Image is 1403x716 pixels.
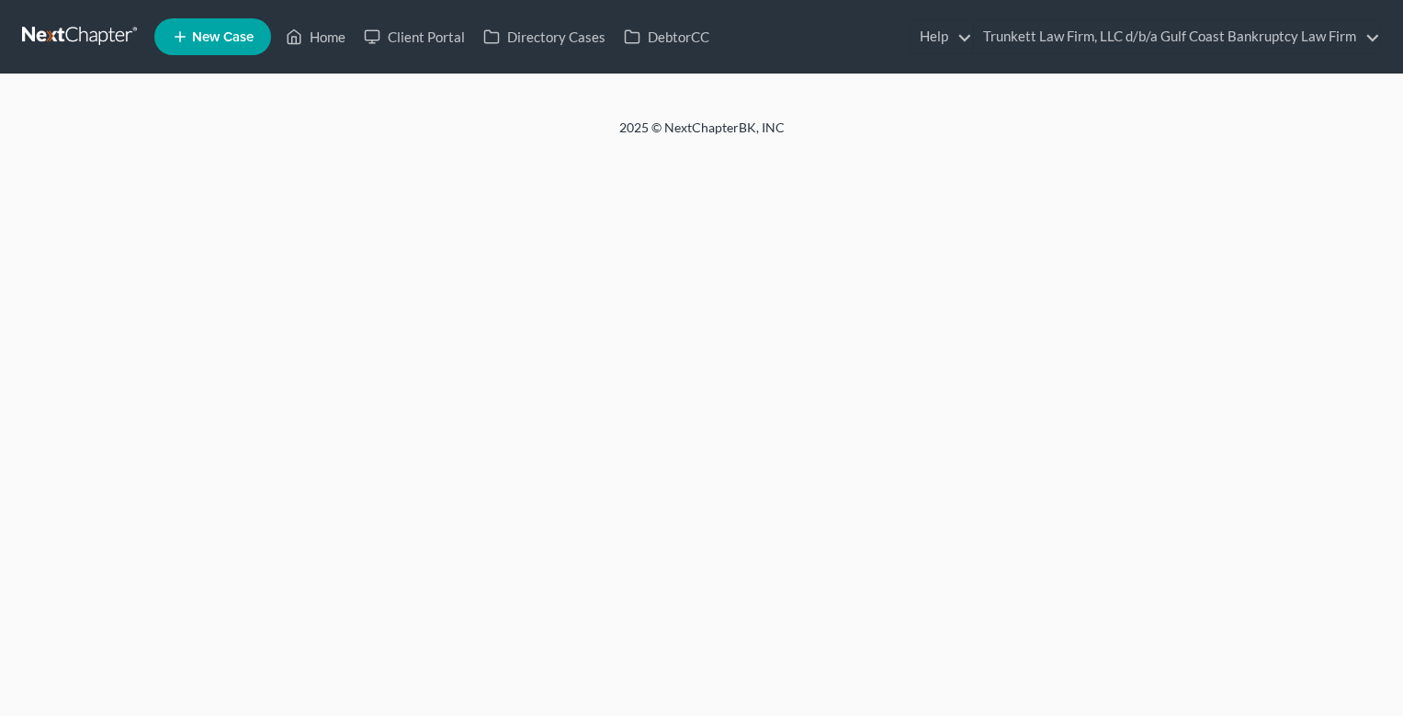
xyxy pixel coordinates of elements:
a: Client Portal [355,20,474,53]
a: Home [277,20,355,53]
new-legal-case-button: New Case [154,18,271,55]
a: Directory Cases [474,20,615,53]
div: 2025 © NextChapterBK, INC [178,119,1226,152]
a: DebtorCC [615,20,718,53]
a: Trunkett Law Firm, LLC d/b/a Gulf Coast Bankruptcy Law Firm [974,20,1380,53]
a: Help [911,20,972,53]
